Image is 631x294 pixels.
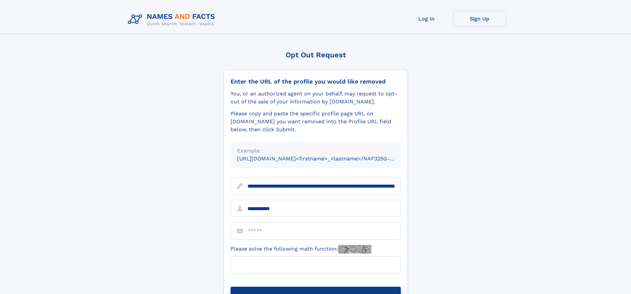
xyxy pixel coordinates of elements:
a: Sign Up [453,11,506,27]
div: Please copy and paste the specific profile page URL on [DOMAIN_NAME] you want removed into the Pr... [231,110,401,134]
label: Please solve the following math function: [231,245,371,254]
div: Example: [237,147,394,155]
img: Logo Names and Facts [125,11,221,29]
small: [URL][DOMAIN_NAME]<firstname>_<lastname>/NAF325G-xxxxxxxx [237,155,413,162]
div: You, or an authorized agent on your behalf, may request to opt-out of the sale of your informatio... [231,90,401,106]
div: Opt Out Request [224,51,408,59]
div: Enter the URL of the profile you would like removed [231,78,401,85]
a: Log In [400,11,453,27]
